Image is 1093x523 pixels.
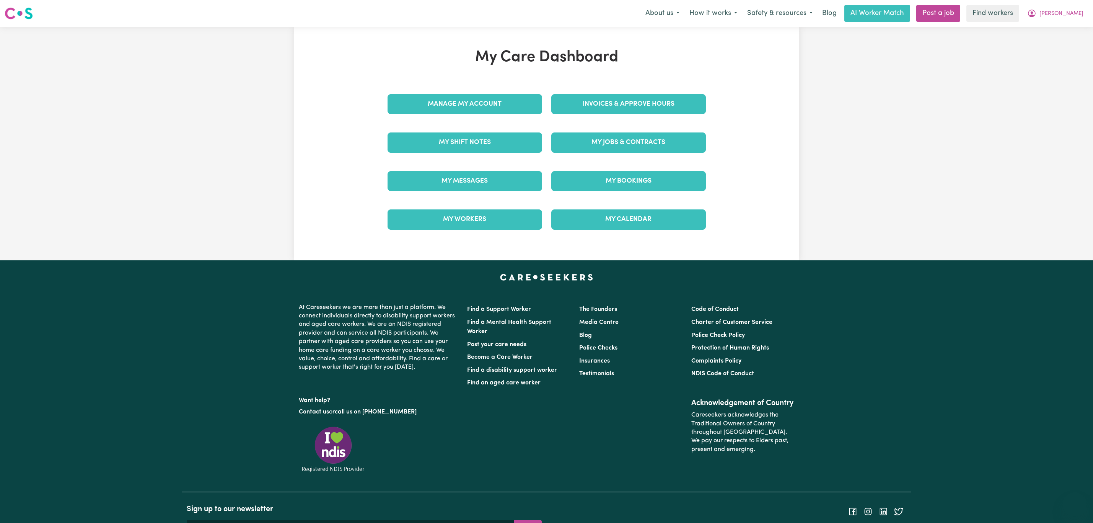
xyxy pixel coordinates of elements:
[579,358,610,364] a: Insurances
[640,5,684,21] button: About us
[500,274,593,280] a: Careseekers home page
[467,306,531,312] a: Find a Support Worker
[388,132,542,152] a: My Shift Notes
[467,342,526,348] a: Post your care needs
[691,371,754,377] a: NDIS Code of Conduct
[579,319,619,325] a: Media Centre
[1022,5,1088,21] button: My Account
[335,409,417,415] a: call us on [PHONE_NUMBER]
[299,425,368,473] img: Registered NDIS provider
[966,5,1019,22] a: Find workers
[299,409,329,415] a: Contact us
[5,7,33,20] img: Careseekers logo
[579,332,592,338] a: Blog
[551,132,706,152] a: My Jobs & Contracts
[299,300,458,375] p: At Careseekers we are more than just a platform. We connect individuals directly to disability su...
[551,94,706,114] a: Invoices & Approve Hours
[691,408,794,457] p: Careseekers acknowledges the Traditional Owners of Country throughout [GEOGRAPHIC_DATA]. We pay o...
[579,371,614,377] a: Testimonials
[467,354,533,360] a: Become a Care Worker
[916,5,960,22] a: Post a job
[844,5,910,22] a: AI Worker Match
[383,48,710,67] h1: My Care Dashboard
[894,508,903,514] a: Follow Careseekers on Twitter
[579,306,617,312] a: The Founders
[1062,492,1087,517] iframe: Button to launch messaging window, conversation in progress
[551,209,706,229] a: My Calendar
[5,5,33,22] a: Careseekers logo
[551,171,706,191] a: My Bookings
[388,209,542,229] a: My Workers
[691,332,745,338] a: Police Check Policy
[848,508,857,514] a: Follow Careseekers on Facebook
[691,399,794,408] h2: Acknowledgement of Country
[742,5,818,21] button: Safety & resources
[818,5,841,22] a: Blog
[691,319,772,325] a: Charter of Customer Service
[1039,10,1083,18] span: [PERSON_NAME]
[691,345,769,351] a: Protection of Human Rights
[388,171,542,191] a: My Messages
[467,367,557,373] a: Find a disability support worker
[467,380,541,386] a: Find an aged care worker
[299,393,458,405] p: Want help?
[187,505,542,514] h2: Sign up to our newsletter
[579,345,617,351] a: Police Checks
[691,358,741,364] a: Complaints Policy
[879,508,888,514] a: Follow Careseekers on LinkedIn
[684,5,742,21] button: How it works
[863,508,873,514] a: Follow Careseekers on Instagram
[299,405,458,419] p: or
[388,94,542,114] a: Manage My Account
[691,306,739,312] a: Code of Conduct
[467,319,551,335] a: Find a Mental Health Support Worker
